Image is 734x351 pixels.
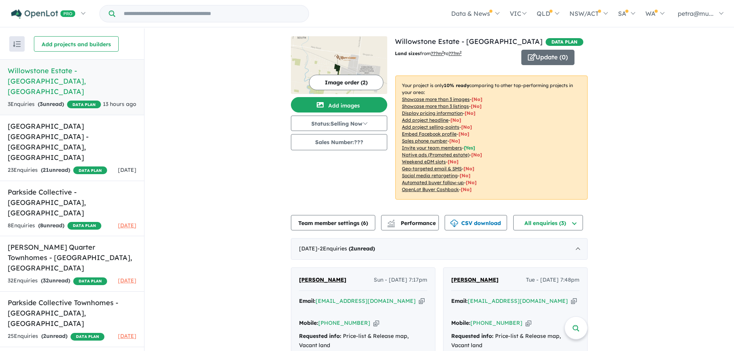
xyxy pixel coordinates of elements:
[309,75,383,90] button: Image order (2)
[526,319,531,327] button: Copy
[11,9,76,19] img: Openlot PRO Logo White
[349,245,375,252] strong: ( unread)
[8,297,136,329] h5: Parkside Collective Townhomes - [GEOGRAPHIC_DATA] , [GEOGRAPHIC_DATA]
[521,50,574,65] button: Update (0)
[449,138,460,144] span: [ No ]
[450,220,458,227] img: download icon
[402,180,464,185] u: Automated buyer follow-up
[8,166,107,175] div: 23 Enquir ies
[8,100,101,109] div: 3 Enquir ies
[571,297,577,305] button: Copy
[71,333,104,341] span: DATA PLAN
[460,173,470,178] span: [No]
[451,332,579,350] div: Price-list & Release map, Vacant land
[445,215,507,230] button: CSV download
[118,166,136,173] span: [DATE]
[291,238,588,260] div: [DATE]
[291,215,375,230] button: Team member settings (6)
[468,297,568,304] a: [EMAIL_ADDRESS][DOMAIN_NAME]
[402,152,469,158] u: Native ads (Promoted estate)
[291,134,387,150] button: Sales Number:???
[464,145,475,151] span: [ Yes ]
[402,124,459,130] u: Add project selling-points
[444,82,469,88] b: 10 % ready
[13,41,21,47] img: sort.svg
[387,222,395,227] img: bar-chart.svg
[472,96,482,102] span: [ No ]
[395,50,420,56] b: Land sizes
[442,50,444,54] sup: 2
[40,101,43,107] span: 3
[451,297,468,304] strong: Email:
[38,222,64,229] strong: ( unread)
[118,222,136,229] span: [DATE]
[402,131,457,137] u: Embed Facebook profile
[471,152,482,158] span: [No]
[402,117,448,123] u: Add project headline
[299,319,318,326] strong: Mobile:
[8,221,101,230] div: 8 Enquir ies
[291,97,387,113] button: Add images
[103,101,136,107] span: 13 hours ago
[402,166,462,171] u: Geo-targeted email & SMS
[374,275,427,285] span: Sun - [DATE] 7:17pm
[34,36,119,52] button: Add projects and builders
[363,220,366,227] span: 6
[373,319,379,327] button: Copy
[299,332,427,350] div: Price-list & Release map, Vacant land
[8,65,136,97] h5: Willowstone Estate - [GEOGRAPHIC_DATA] , [GEOGRAPHIC_DATA]
[395,76,588,200] p: Your project is only comparing to other top-performing projects in your area: - - - - - - - - - -...
[431,50,444,56] u: ??? m
[41,333,67,339] strong: ( unread)
[8,187,136,218] h5: Parkside Collective - [GEOGRAPHIC_DATA] , [GEOGRAPHIC_DATA]
[460,50,462,54] sup: 2
[8,332,104,341] div: 25 Enquir ies
[43,333,46,339] span: 2
[291,36,387,94] img: Willowstone Estate - Cobblebank
[419,297,425,305] button: Copy
[40,222,43,229] span: 8
[388,220,436,227] span: Performance
[464,166,474,171] span: [No]
[402,138,447,144] u: Sales phone number
[395,37,543,46] a: Willowstone Estate - [GEOGRAPHIC_DATA]
[316,297,416,304] a: [EMAIL_ADDRESS][DOMAIN_NAME]
[402,186,459,192] u: OpenLot Buyer Cashback
[402,159,446,165] u: Weekend eDM slots
[451,276,499,283] span: [PERSON_NAME]
[450,117,461,123] span: [ No ]
[117,5,307,22] input: Try estate name, suburb, builder or developer
[546,38,583,46] span: DATA PLAN
[118,277,136,284] span: [DATE]
[402,103,469,109] u: Showcase more than 3 listings
[317,245,375,252] span: - 2 Enquir ies
[299,333,341,339] strong: Requested info:
[444,50,462,56] span: to
[461,186,472,192] span: [No]
[470,319,522,326] a: [PHONE_NUMBER]
[299,276,346,283] span: [PERSON_NAME]
[67,101,101,108] span: DATA PLAN
[448,159,459,165] span: [No]
[466,180,477,185] span: [No]
[526,275,579,285] span: Tue - [DATE] 7:48pm
[395,50,516,57] p: from
[381,215,439,230] button: Performance
[451,333,494,339] strong: Requested info:
[299,297,316,304] strong: Email:
[43,166,49,173] span: 21
[465,110,475,116] span: [ No ]
[678,10,714,17] span: petra@mu...
[8,276,107,286] div: 32 Enquir ies
[471,103,482,109] span: [ No ]
[451,275,499,285] a: [PERSON_NAME]
[402,145,462,151] u: Invite your team members
[38,101,64,107] strong: ( unread)
[73,166,107,174] span: DATA PLAN
[459,131,469,137] span: [ No ]
[67,222,101,230] span: DATA PLAN
[402,110,463,116] u: Display pricing information
[448,50,462,56] u: ???m
[402,96,470,102] u: Showcase more than 3 images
